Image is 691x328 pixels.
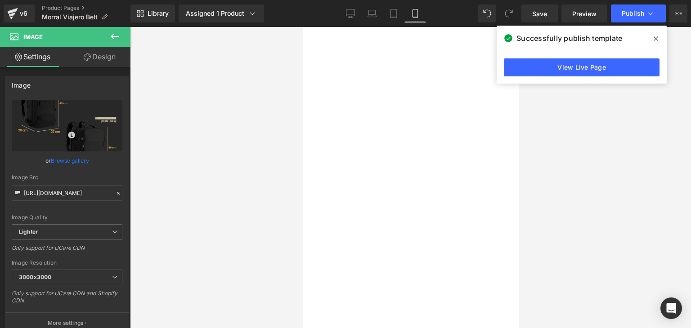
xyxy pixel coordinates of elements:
[148,9,169,18] span: Library
[611,4,666,22] button: Publish
[18,8,29,19] div: v6
[23,33,43,40] span: Image
[561,4,607,22] a: Preview
[48,319,84,327] p: More settings
[478,4,496,22] button: Undo
[42,4,130,12] a: Product Pages
[572,9,597,18] span: Preview
[622,10,644,17] span: Publish
[12,290,122,310] div: Only support for UCare CDN and Shopify CDN
[19,274,51,280] b: 3000x3000
[67,47,132,67] a: Design
[12,76,31,89] div: Image
[516,33,622,44] span: Successfully publish template
[660,297,682,319] div: Open Intercom Messenger
[12,174,122,181] div: Image Src
[12,156,122,165] div: or
[12,185,122,201] input: Link
[532,9,547,18] span: Save
[504,58,660,76] a: View Live Page
[42,13,98,21] span: Morral Viajero Belt
[51,153,89,168] a: Browse gallery
[669,4,687,22] button: More
[12,244,122,257] div: Only support for UCare CDN
[12,214,122,221] div: Image Quality
[19,228,38,235] b: Lighter
[340,4,361,22] a: Desktop
[383,4,404,22] a: Tablet
[130,4,175,22] a: New Library
[4,4,35,22] a: v6
[186,9,257,18] div: Assigned 1 Product
[361,4,383,22] a: Laptop
[12,260,122,266] div: Image Resolution
[404,4,426,22] a: Mobile
[500,4,518,22] button: Redo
